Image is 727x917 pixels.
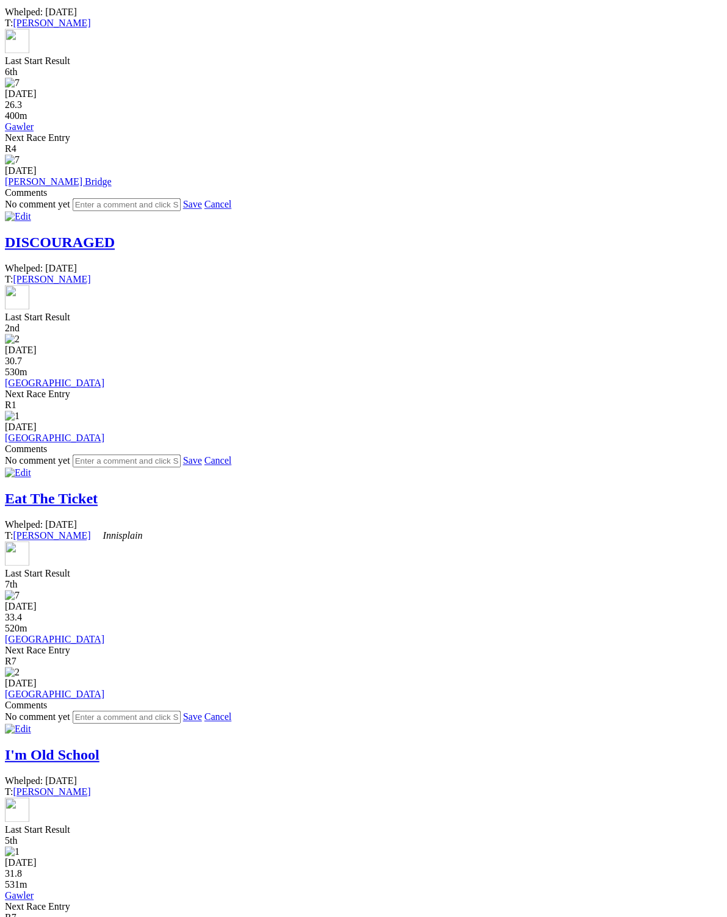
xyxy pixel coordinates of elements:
[204,199,231,209] a: Cancel
[5,786,101,797] span: T:
[5,165,722,176] div: [DATE]
[183,455,202,466] a: Save
[5,176,112,187] a: [PERSON_NAME] Bridge
[5,143,722,154] div: R4
[5,56,722,67] div: Last Start Result
[5,389,722,400] div: Next Race Entry
[5,601,722,612] div: [DATE]
[13,18,90,28] a: [PERSON_NAME]
[5,775,77,786] span: Whelped: [DATE]
[183,711,202,722] a: Save
[5,301,29,311] a: Remove from my Blackbook
[5,846,20,857] img: 1
[5,18,101,28] span: T:
[5,132,722,143] div: Next Race Entry
[5,400,722,411] div: R1
[5,656,722,667] div: R7
[5,557,29,567] a: Remove from my Blackbook
[5,110,722,121] div: 400m
[5,467,31,478] img: Edit
[5,444,722,455] div: Comments
[5,590,20,601] img: 7
[5,879,722,890] div: 531m
[5,345,722,356] div: [DATE]
[183,199,202,209] a: Save
[5,187,722,198] div: Comments
[5,530,142,541] span: T:
[5,263,77,273] span: Whelped: [DATE]
[5,634,104,644] a: [GEOGRAPHIC_DATA]
[5,323,722,334] div: 2nd
[5,274,101,284] span: T:
[5,121,34,132] a: Gawler
[5,411,20,422] img: 1
[5,211,31,222] img: Edit
[13,530,90,541] a: [PERSON_NAME]
[5,154,20,165] img: 7
[204,455,231,466] a: Cancel
[5,724,31,735] img: Edit
[5,623,722,634] div: 520m
[5,99,722,110] div: 26.3
[5,77,20,88] img: 7
[5,234,115,250] a: DISCOURAGED
[13,786,90,797] a: [PERSON_NAME]
[5,678,722,689] div: [DATE]
[103,530,143,541] i: Innisplain
[5,612,722,623] div: 33.4
[5,312,722,323] div: Last Start Result
[5,334,20,345] img: 2
[5,67,722,77] div: 6th
[5,199,70,209] span: No comment yet
[5,890,34,901] a: Gawler
[5,689,104,699] a: [GEOGRAPHIC_DATA]
[5,824,722,835] div: Last Start Result
[5,356,722,367] div: 30.7
[5,45,29,55] a: Remove from my Blackbook
[204,711,231,722] a: Cancel
[73,711,181,724] input: Enter a comment and click Save
[73,455,181,467] input: Enter a comment and click Save
[5,747,99,763] a: I'm Old School
[5,700,722,711] div: Comments
[5,813,29,824] a: Remove from my Blackbook
[5,568,722,579] div: Last Start Result
[5,7,77,17] span: Whelped: [DATE]
[5,433,104,443] a: [GEOGRAPHIC_DATA]
[5,491,98,506] a: Eat The Ticket
[5,367,722,378] div: 530m
[5,711,70,722] span: No comment yet
[5,901,722,912] div: Next Race Entry
[5,645,722,656] div: Next Race Entry
[5,378,104,388] a: [GEOGRAPHIC_DATA]
[73,198,181,211] input: Enter a comment and click Save
[5,667,20,678] img: 2
[5,579,722,590] div: 7th
[5,835,722,846] div: 5th
[5,455,70,466] span: No comment yet
[5,88,722,99] div: [DATE]
[5,857,722,868] div: [DATE]
[5,519,77,530] span: Whelped: [DATE]
[5,422,722,433] div: [DATE]
[5,868,722,879] div: 31.8
[13,274,90,284] a: [PERSON_NAME]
